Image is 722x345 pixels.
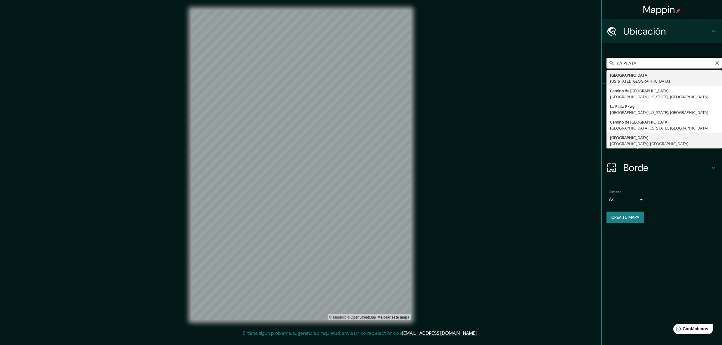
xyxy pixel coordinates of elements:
font: [GEOGRAPHIC_DATA] [610,72,648,78]
div: A4 [609,195,645,204]
button: Crea tu mapa [606,212,644,223]
font: . [478,330,480,336]
font: [GEOGRAPHIC_DATA][US_STATE], [GEOGRAPHIC_DATA] [610,110,708,115]
input: Elige tu ciudad o zona [606,58,722,69]
div: Estilo [602,108,722,132]
img: pin-icon.png [676,8,681,13]
font: Ubicación [623,25,666,38]
canvas: Mapa [191,10,411,320]
div: Ubicación [602,19,722,43]
font: © Mapbox [329,315,346,319]
button: Claro [715,60,720,66]
font: . [477,330,478,336]
font: Tamaño [609,190,621,194]
font: [GEOGRAPHIC_DATA] [610,135,648,140]
div: Borde [602,156,722,180]
font: [GEOGRAPHIC_DATA], [GEOGRAPHIC_DATA] [610,141,688,146]
a: Mapbox [329,315,346,319]
font: © OpenStreetMap [347,315,376,319]
a: [EMAIL_ADDRESS][DOMAIN_NAME] [402,330,477,336]
font: [GEOGRAPHIC_DATA][US_STATE], [GEOGRAPHIC_DATA] [610,94,708,99]
div: Patas [602,84,722,108]
font: [GEOGRAPHIC_DATA][US_STATE], [GEOGRAPHIC_DATA] [610,125,708,131]
a: Map feedback [378,315,409,319]
font: La Plata Pkwy [610,104,635,109]
font: A4 [609,196,615,203]
a: Mapa de OpenStreet [347,315,376,319]
font: . [477,330,477,336]
font: Crea tu mapa [611,215,639,220]
font: Camino de [GEOGRAPHIC_DATA] [610,88,668,93]
font: Camino de [GEOGRAPHIC_DATA] [610,119,668,125]
font: Mejorar este mapa [378,315,409,319]
div: Disposición [602,132,722,156]
font: [US_STATE], [GEOGRAPHIC_DATA] [610,78,670,84]
iframe: Lanzador de widgets de ayuda [668,322,715,338]
font: Si tiene algún problema, sugerencia o inquietud, envíe un correo electrónico a [243,330,402,336]
font: Mappin [643,3,675,16]
font: Borde [623,161,649,174]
